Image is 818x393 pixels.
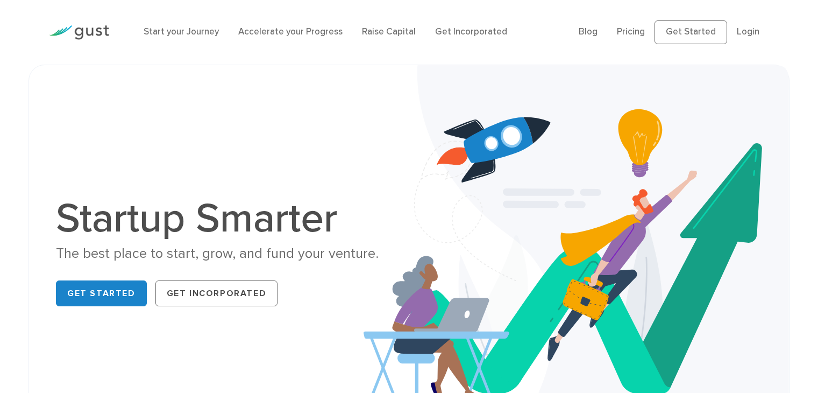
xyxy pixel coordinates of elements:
a: Get Started [655,20,727,44]
a: Blog [579,26,598,37]
div: The best place to start, grow, and fund your venture. [56,244,401,263]
a: Pricing [617,26,645,37]
a: Accelerate your Progress [238,26,343,37]
h1: Startup Smarter [56,198,401,239]
img: Gust Logo [49,25,109,40]
a: Start your Journey [144,26,219,37]
a: Raise Capital [362,26,416,37]
a: Get Incorporated [435,26,507,37]
a: Get Incorporated [155,280,278,306]
a: Get Started [56,280,147,306]
a: Login [737,26,759,37]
